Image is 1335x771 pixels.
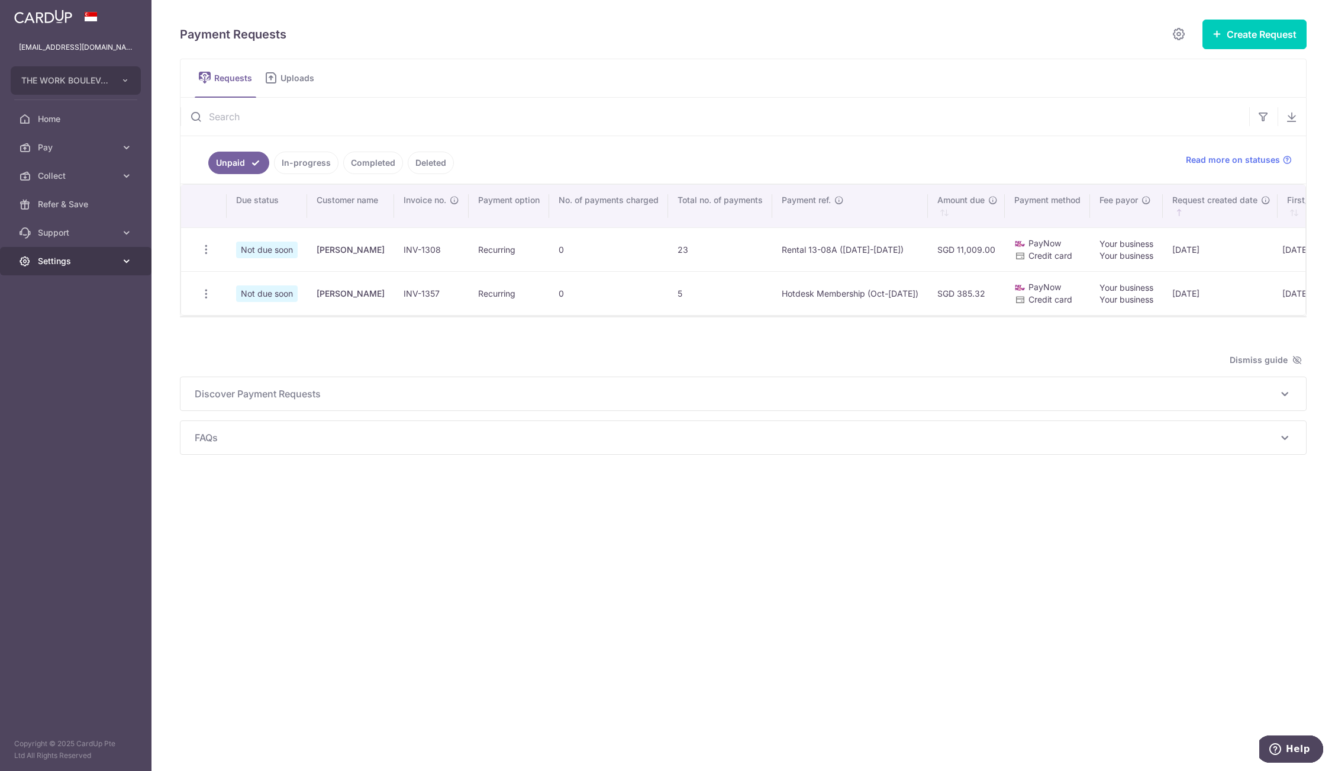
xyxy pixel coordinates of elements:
[469,271,549,315] td: Recurring
[668,185,772,227] th: Total no. of payments
[394,185,469,227] th: Invoice no.
[38,227,116,239] span: Support
[404,194,446,206] span: Invoice no.
[195,387,1278,401] span: Discover Payment Requests
[668,271,772,315] td: 5
[549,271,668,315] td: 0
[11,66,141,95] button: THE WORK BOULEVARD CQ PTE. LTD.
[195,431,1278,445] span: FAQs
[261,59,323,97] a: Uploads
[559,194,659,206] span: No. of payments charged
[195,59,256,97] a: Requests
[38,255,116,267] span: Settings
[180,98,1249,136] input: Search
[782,194,831,206] span: Payment ref.
[27,8,51,19] span: Help
[38,142,116,153] span: Pay
[928,185,1005,227] th: Amount due : activate to sort column ascending
[772,227,928,271] td: Rental 13-08A ([DATE]-[DATE])
[307,227,394,271] td: [PERSON_NAME]
[549,185,668,227] th: No. of payments charged
[772,185,928,227] th: Payment ref.
[274,152,338,174] a: In-progress
[1005,185,1090,227] th: Payment method
[408,152,454,174] a: Deleted
[214,72,256,84] span: Requests
[1099,194,1138,206] span: Fee payor
[195,387,1292,401] p: Discover Payment Requests
[1163,227,1278,271] td: [DATE]
[14,9,72,24] img: CardUp
[307,271,394,315] td: [PERSON_NAME]
[1028,294,1072,304] span: Credit card
[1230,353,1302,367] span: Dismiss guide
[180,25,286,44] h5: Payment Requests
[1202,20,1307,49] button: Create Request
[1099,239,1153,249] span: Your business
[343,152,403,174] a: Completed
[394,227,469,271] td: INV-1308
[1163,271,1278,315] td: [DATE]
[1259,735,1323,765] iframe: Opens a widget where you can find more information
[478,194,540,206] span: Payment option
[549,227,668,271] td: 0
[1099,294,1153,304] span: Your business
[772,271,928,315] td: Hotdesk Membership (Oct-[DATE])
[21,75,109,86] span: THE WORK BOULEVARD CQ PTE. LTD.
[678,194,763,206] span: Total no. of payments
[1028,238,1061,248] span: PayNow
[307,185,394,227] th: Customer name
[469,185,549,227] th: Payment option
[928,271,1005,315] td: SGD 385.32
[280,72,323,84] span: Uploads
[469,227,549,271] td: Recurring
[1028,282,1061,292] span: PayNow
[1090,185,1163,227] th: Fee payor
[1099,282,1153,293] span: Your business
[1186,154,1280,166] span: Read more on statuses
[1028,250,1072,261] span: Credit card
[928,227,1005,271] td: SGD 11,009.00
[1099,250,1153,261] span: Your business
[38,198,116,210] span: Refer & Save
[195,431,1292,445] p: FAQs
[38,113,116,125] span: Home
[1163,185,1278,227] th: Request created date : activate to sort column ascending
[1014,238,1026,250] img: paynow-md-4fe65508ce96feda548756c5ee0e473c78d4820b8ea51387c6e4ad89e58a5e61.png
[38,170,116,182] span: Collect
[1172,194,1257,206] span: Request created date
[227,185,307,227] th: Due status
[236,242,298,258] span: Not due soon
[236,285,298,302] span: Not due soon
[937,194,985,206] span: Amount due
[1014,282,1026,294] img: paynow-md-4fe65508ce96feda548756c5ee0e473c78d4820b8ea51387c6e4ad89e58a5e61.png
[668,227,772,271] td: 23
[19,41,133,53] p: [EMAIL_ADDRESS][DOMAIN_NAME]
[394,271,469,315] td: INV-1357
[208,152,269,174] a: Unpaid
[1186,154,1292,166] a: Read more on statuses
